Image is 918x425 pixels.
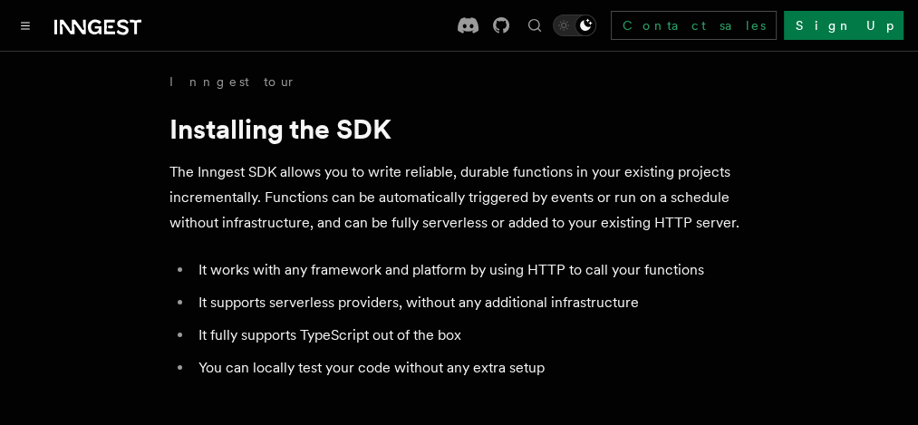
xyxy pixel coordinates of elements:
p: The Inngest SDK allows you to write reliable, durable functions in your existing projects increme... [169,159,749,236]
li: It works with any framework and platform by using HTTP to call your functions [193,257,749,283]
a: Sign Up [784,11,904,40]
button: Find something... [524,14,546,36]
li: You can locally test your code without any extra setup [193,355,749,381]
a: Contact sales [611,11,777,40]
button: Toggle navigation [14,14,36,36]
button: Toggle dark mode [553,14,596,36]
li: It supports serverless providers, without any additional infrastructure [193,290,749,315]
h1: Installing the SDK [169,112,749,145]
li: It fully supports TypeScript out of the box [193,323,749,348]
a: Inngest tour [169,72,296,91]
